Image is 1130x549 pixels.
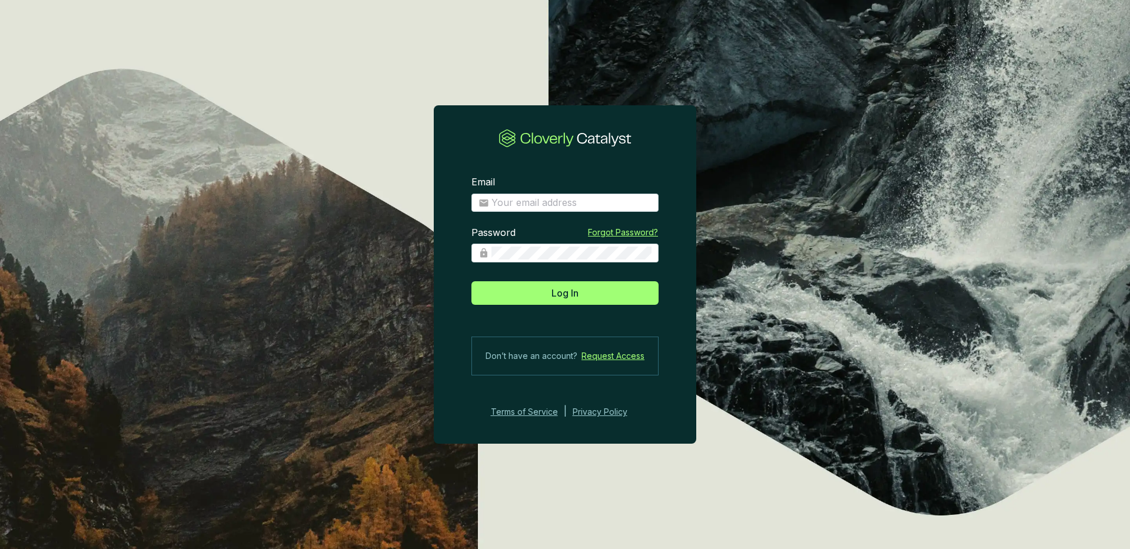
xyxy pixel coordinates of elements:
[564,405,567,419] div: |
[491,247,652,259] input: Password
[487,405,558,419] a: Terms of Service
[588,227,658,238] a: Forgot Password?
[471,227,516,239] label: Password
[471,281,659,305] button: Log In
[471,176,495,189] label: Email
[573,405,643,419] a: Privacy Policy
[491,197,652,209] input: Email
[581,349,644,363] a: Request Access
[551,286,579,300] span: Log In
[486,349,577,363] span: Don’t have an account?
